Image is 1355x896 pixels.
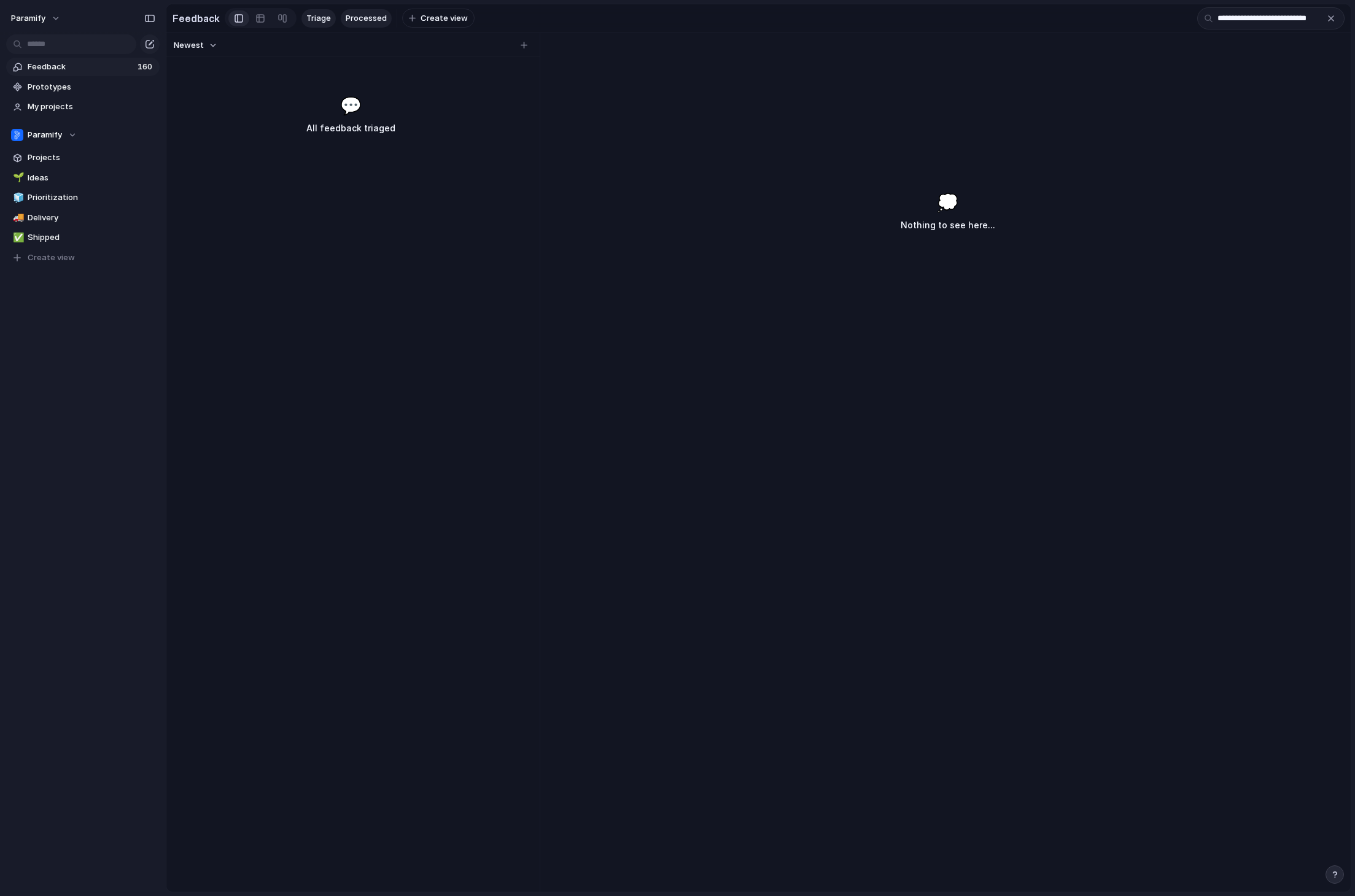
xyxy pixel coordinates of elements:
a: Triage [301,9,336,28]
span: Create view [28,252,75,264]
span: My projects [28,101,155,113]
span: Projects [28,152,155,164]
span: Paramify [11,12,45,25]
span: Shipped [28,231,155,244]
span: Triage [306,12,331,25]
span: 💬 [340,93,362,118]
div: ✅ [13,231,21,245]
div: 🌱 [13,171,21,185]
a: Processed [341,9,392,28]
button: Create view [6,249,160,267]
a: Feedback160 [6,58,160,76]
span: Feedback [28,61,134,73]
div: 🧊 [13,191,21,205]
h3: All feedback triaged [257,121,445,136]
a: Projects [6,149,160,167]
span: Prioritization [28,191,155,204]
span: 160 [138,61,155,73]
button: Paramify [6,9,67,28]
a: ✅Shipped [6,228,160,247]
span: Processed [346,12,387,25]
a: 🚚Delivery [6,209,160,227]
button: Create view [402,9,475,28]
span: Delivery [28,212,155,224]
span: Prototypes [28,81,155,93]
button: 🌱 [11,172,23,184]
a: 🧊Prioritization [6,188,160,207]
button: 🧊 [11,191,23,204]
h3: Nothing to see here... [901,218,995,233]
a: Prototypes [6,78,160,96]
a: My projects [6,98,160,116]
span: Create view [421,12,468,25]
span: 💭 [937,190,958,215]
div: 🚚 [13,210,21,225]
h2: Feedback [173,11,220,26]
button: Newest [172,37,219,53]
span: Paramify [28,129,62,141]
span: Ideas [28,172,155,184]
button: Paramify [6,126,160,144]
a: 🌱Ideas [6,169,160,187]
button: ✅ [11,231,23,244]
button: 🚚 [11,212,23,224]
span: Newest [174,39,204,52]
